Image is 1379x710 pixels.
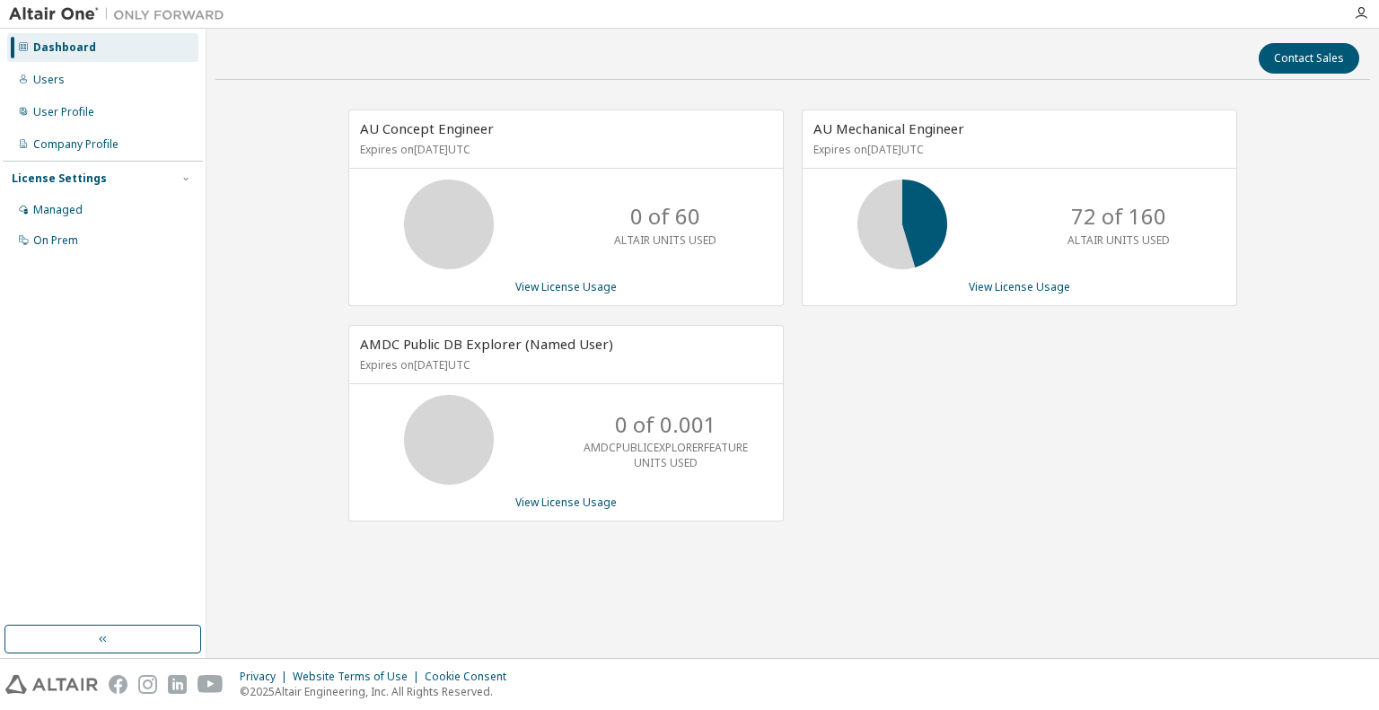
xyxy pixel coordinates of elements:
[360,119,494,137] span: AU Concept Engineer
[33,40,96,55] div: Dashboard
[360,335,613,353] span: AMDC Public DB Explorer (Named User)
[12,171,107,186] div: License Settings
[425,670,517,684] div: Cookie Consent
[515,495,617,510] a: View License Usage
[9,5,233,23] img: Altair One
[240,670,293,684] div: Privacy
[33,73,65,87] div: Users
[515,279,617,294] a: View License Usage
[360,357,768,373] p: Expires on [DATE] UTC
[168,675,187,694] img: linkedin.svg
[5,675,98,694] img: altair_logo.svg
[630,201,700,232] p: 0 of 60
[614,232,716,248] p: ALTAIR UNITS USED
[813,119,964,137] span: AU Mechanical Engineer
[1071,201,1166,232] p: 72 of 160
[240,684,517,699] p: © 2025 Altair Engineering, Inc. All Rights Reserved.
[584,440,748,470] p: AMDCPUBLICEXPLORERFEATURE UNITS USED
[198,675,224,694] img: youtube.svg
[1067,232,1170,248] p: ALTAIR UNITS USED
[969,279,1070,294] a: View License Usage
[33,137,119,152] div: Company Profile
[813,142,1221,157] p: Expires on [DATE] UTC
[615,409,716,440] p: 0 of 0.001
[1259,43,1359,74] button: Contact Sales
[293,670,425,684] div: Website Terms of Use
[33,203,83,217] div: Managed
[33,233,78,248] div: On Prem
[138,675,157,694] img: instagram.svg
[33,105,94,119] div: User Profile
[109,675,127,694] img: facebook.svg
[360,142,768,157] p: Expires on [DATE] UTC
